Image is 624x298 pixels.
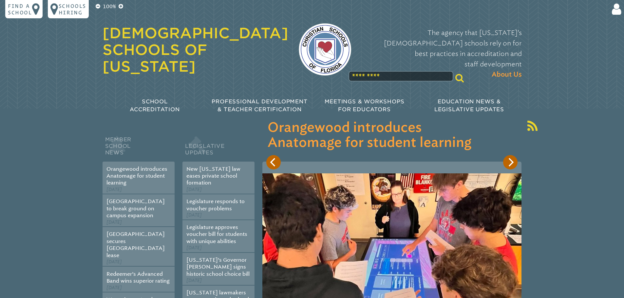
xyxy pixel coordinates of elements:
a: Orangewood introduces Anatomage for student learning [106,166,167,186]
span: [DATE] [186,187,202,192]
span: Professional Development & Teacher Certification [212,98,307,113]
h2: Legislative Updates [182,135,255,162]
span: Education News & Legislative Updates [434,98,504,113]
img: csf-logo-web-colors.png [299,23,351,76]
span: [DATE] [106,219,122,225]
span: [DATE] [186,245,202,251]
h2: Member School News [103,135,175,162]
a: [GEOGRAPHIC_DATA] secures [GEOGRAPHIC_DATA] lease [106,231,165,258]
a: New [US_STATE] law eases private school formation [186,166,240,186]
button: Next [503,155,518,169]
a: Legislature responds to voucher problems [186,198,245,211]
span: School Accreditation [130,98,180,113]
p: Find a school [8,3,32,16]
button: Previous [266,155,281,169]
span: Meetings & Workshops for Educators [325,98,405,113]
a: [US_STATE]’s Governor [PERSON_NAME] signs historic school choice bill [186,257,250,277]
p: Schools Hiring [59,3,86,16]
span: [DATE] [106,259,122,265]
p: 100% [102,3,117,10]
span: [DATE] [186,212,202,218]
a: Redeemer’s Advanced Band wins superior rating [106,271,170,284]
p: The agency that [US_STATE]’s [DEMOGRAPHIC_DATA] schools rely on for best practices in accreditati... [362,27,522,80]
a: [DEMOGRAPHIC_DATA] Schools of [US_STATE] [103,25,288,75]
h3: Orangewood introduces Anatomage for student learning [268,120,516,150]
span: [DATE] [106,187,122,192]
a: [GEOGRAPHIC_DATA] to break ground on campus expansion [106,198,165,219]
span: [DATE] [106,285,122,290]
span: About Us [492,69,522,80]
span: [DATE] [186,278,202,283]
a: Legislature approves voucher bill for students with unique abilities [186,224,247,244]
